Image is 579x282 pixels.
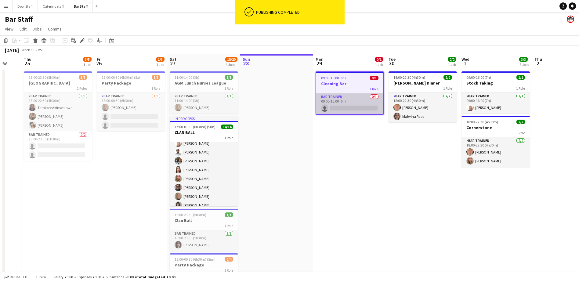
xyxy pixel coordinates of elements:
span: 1/3 [156,57,165,62]
span: 18:00-00:30 (6h30m) (Sat) [102,75,142,80]
app-job-card: 09:00-15:00 (6h)0/1Cleaning Bar1 RoleBar trained0/109:00-15:00 (6h) [316,71,384,115]
a: Edit [17,25,29,33]
span: 2 Roles [77,86,87,91]
span: 27 [169,60,176,67]
span: 28 [242,60,250,67]
app-card-role: Bar trained2/218:00-22:30 (4h30m)[PERSON_NAME][PERSON_NAME] [461,137,530,167]
div: [DATE] [5,47,19,53]
a: Comms [45,25,64,33]
div: 1 Job [156,62,164,67]
h3: Party Package [97,80,165,86]
app-job-card: 18:00-00:30 (6h30m) (Sat)1/3Party Package1 RoleBar trained1/318:00-00:30 (6h30m)[PERSON_NAME] [97,71,165,131]
span: 18:00-23:30 (5h30m) [175,212,206,217]
span: 1 Role [370,87,378,91]
span: 1/1 [225,212,233,217]
span: Total Budgeted £0.00 [137,275,175,279]
span: 2 [534,60,542,67]
h1: Bar Staff [5,15,33,24]
span: 2/2 [448,57,456,62]
h3: Clan Ball [170,218,238,223]
span: 18:00-22:30 (4h30m) [466,120,498,124]
h3: [PERSON_NAME] Dinner [389,80,457,86]
app-job-card: 18:00-23:30 (5h30m)3/5[GEOGRAPHIC_DATA]2 RolesBar trained3/318:00-22:30 (4h30m)Tamilore Akinsehin... [24,71,92,161]
span: 1 Role [224,268,233,273]
h3: [GEOGRAPHIC_DATA] [24,80,92,86]
span: 1 Role [224,86,233,91]
app-user-avatar: Beach Ballroom [567,16,574,23]
span: 1/1 [225,75,233,80]
div: Publishing completed [256,9,342,15]
span: 09:00-16:00 (7h) [466,75,491,80]
span: Sat [170,56,176,62]
a: Jobs [30,25,44,33]
span: Thu [24,56,31,62]
span: Fri [97,56,102,62]
span: View [5,26,13,32]
span: 1 Role [224,223,233,228]
span: Jobs [33,26,42,32]
span: 09:00-15:00 (6h) [321,76,346,80]
span: 1/3 [152,75,160,80]
app-card-role: Bar trained1/318:00-00:30 (6h30m)[PERSON_NAME] [97,93,165,131]
app-card-role: Bar trained1/118:00-23:30 (5h30m)[PERSON_NAME] [170,230,238,251]
span: 26 [96,60,102,67]
span: 18:00-22:30 (4h30m) [393,75,425,80]
span: 1/1 [516,75,525,80]
span: Sun [243,56,250,62]
span: 2/2 [516,120,525,124]
span: 3/5 [79,75,87,80]
span: 2/2 [443,75,452,80]
span: 14/14 [221,125,233,129]
span: Week 39 [20,48,35,52]
span: Wed [461,56,469,62]
span: 1 [461,60,469,67]
h3: AGM Lunch Nurses League [170,80,238,86]
a: View [2,25,16,33]
h3: CLAN BALL [170,130,238,135]
app-card-role: Bar trained1/109:00-16:00 (7h)[PERSON_NAME] [461,93,530,114]
h3: Party Package [170,262,238,268]
app-job-card: 11:00-14:00 (3h)1/1AGM Lunch Nurses League1 RoleBar trained1/111:00-14:00 (3h)[PERSON_NAME] [170,71,238,114]
span: 0/1 [370,76,378,80]
span: 1 Role [516,131,525,135]
span: 3/5 [83,57,92,62]
div: 2 Jobs [519,62,529,67]
app-card-role: Bar trained2/218:00-22:30 (4h30m)[PERSON_NAME]Malwina Rapa [389,93,457,122]
span: 18:00-00:30 (6h30m) (Sun) [175,257,215,262]
h3: Cleaning Bar [316,81,383,86]
app-card-role: Tamilore Akinsehinwa[PERSON_NAME]Malwina Rapa[PERSON_NAME][PERSON_NAME][PERSON_NAME][PERSON_NAME]... [170,75,238,211]
app-card-role: Bar trained0/109:00-15:00 (6h) [316,93,383,114]
app-card-role: Bar trained1/111:00-14:00 (3h)[PERSON_NAME] [170,93,238,114]
span: 18/20 [225,57,237,62]
span: 1 Role [443,86,452,91]
div: Salary £0.00 + Expenses £0.00 + Subsistence £0.00 = [53,275,175,279]
app-job-card: In progress17:00-01:30 (8h30m) (Sun)14/14CLAN BALL1 RoleTamilore Akinsehinwa[PERSON_NAME]Malwina ... [170,116,238,206]
span: 1 Role [516,86,525,91]
span: 1 item [34,275,48,279]
app-job-card: 18:00-22:30 (4h30m)2/2Cornerstone1 RoleBar trained2/218:00-22:30 (4h30m)[PERSON_NAME][PERSON_NAME] [461,116,530,167]
button: Bar Staff [69,0,93,12]
div: 1 Job [448,62,456,67]
span: 3/3 [519,57,528,62]
span: 17:00-01:30 (8h30m) (Sun) [175,125,215,129]
h3: Cornerstone [461,125,530,130]
span: Thu [534,56,542,62]
app-job-card: 09:00-16:00 (7h)1/1Stock Taking1 RoleBar trained1/109:00-16:00 (7h)[PERSON_NAME] [461,71,530,114]
span: 1 Role [224,136,233,140]
span: 18:00-23:30 (5h30m) [29,75,60,80]
button: Budgeted [3,274,28,280]
div: 18:00-22:30 (4h30m)2/2[PERSON_NAME] Dinner1 RoleBar trained2/218:00-22:30 (4h30m)[PERSON_NAME]Mal... [389,71,457,122]
app-job-card: 18:00-23:30 (5h30m)1/1Clan Ball1 RoleBar trained1/118:00-23:30 (5h30m)[PERSON_NAME] [170,209,238,251]
div: 1 Job [375,62,383,67]
div: 4 Jobs [226,62,237,67]
div: In progress [170,116,238,121]
app-card-role: Bar trained3/318:00-22:30 (4h30m)Tamilore Akinsehinwa[PERSON_NAME][PERSON_NAME] [24,93,92,131]
div: BST [38,48,44,52]
button: Door Staff [13,0,38,12]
